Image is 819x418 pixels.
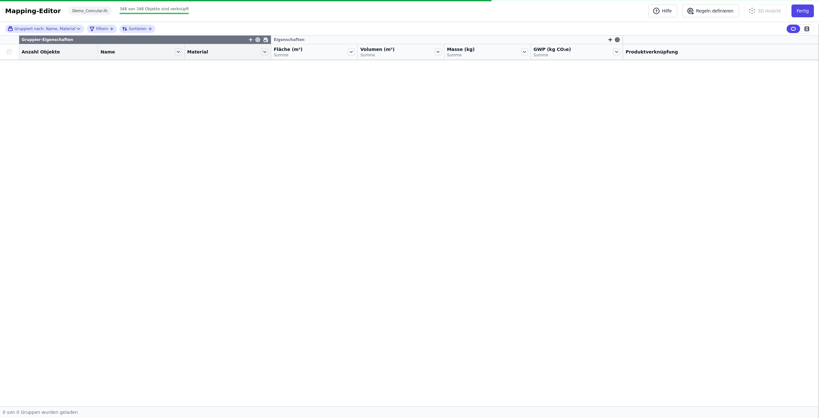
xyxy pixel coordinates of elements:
[682,4,739,17] button: Regeln definieren
[14,26,45,31] span: Gruppiert nach:
[360,53,394,58] span: Summe
[648,4,677,17] button: Hilfe
[8,26,75,31] div: Name, Material
[129,26,146,31] span: Sortieren
[533,53,571,58] span: Summe
[274,53,303,58] span: Summe
[22,49,60,55] span: Anzahl Objekte
[187,49,208,55] span: Material
[274,46,303,53] span: Fläche (m²)
[360,46,394,53] span: Volumen (m³)
[791,4,814,17] button: Fertig
[744,4,786,17] button: 3D Ansicht
[122,25,153,33] button: Sortieren
[626,49,816,55] div: Produktverknüpfung
[447,53,475,58] span: Summe
[533,46,571,53] span: GWP (kg CO₂e)
[274,37,304,42] span: Eigenschaften
[5,6,61,15] div: Mapping-Editor
[22,37,73,42] span: Gruppier-Eigenschaften
[89,25,114,33] button: filter_by
[96,26,108,31] span: Filtern
[101,49,115,55] span: Name
[69,6,112,15] div: Demo_Concular.ifc
[119,7,189,11] span: 348 von 348 Objekte sind verknüpft
[447,46,475,53] span: Masse (kg)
